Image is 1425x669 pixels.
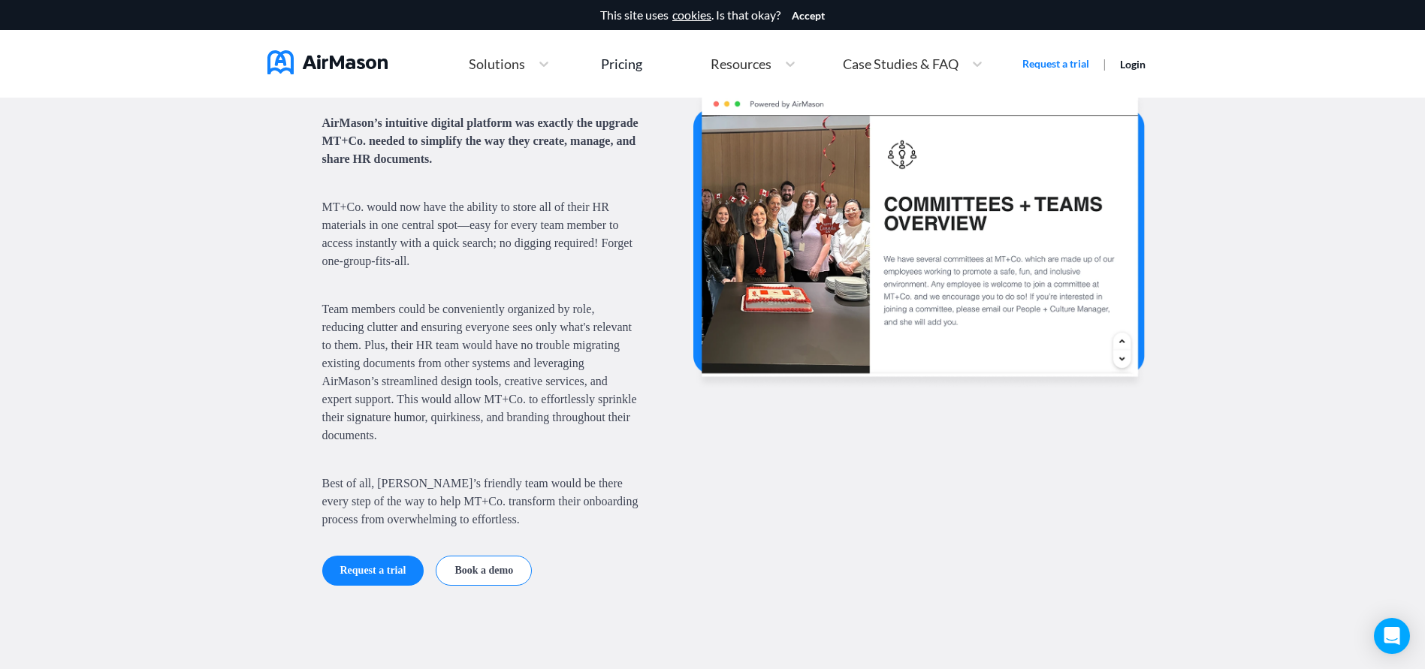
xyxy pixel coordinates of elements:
[436,556,532,586] button: Book a demo
[601,57,642,71] div: Pricing
[792,10,825,22] button: Accept cookies
[843,57,959,71] span: Case Studies & FAQ
[322,114,639,168] b: AirMason’s intuitive digital platform was exactly the upgrade MT+Co. needed to simplify the way t...
[1022,56,1089,71] a: Request a trial
[322,475,639,529] span: Best of all, [PERSON_NAME]’s friendly team would be there every step of the way to help MT+Co. tr...
[469,57,525,71] span: Solutions
[267,50,388,74] img: AirMason Logo
[693,90,1146,390] img: bg3
[322,198,639,270] span: MT+Co. would now have the ability to store all of their HR materials in one central spot—easy for...
[322,556,424,586] button: Request a trial
[672,8,711,22] a: cookies
[1374,618,1410,654] div: Open Intercom Messenger
[1103,56,1106,71] span: |
[711,57,771,71] span: Resources
[601,50,642,77] a: Pricing
[1120,58,1146,71] a: Login
[322,300,639,444] span: Team members could be conveniently organized by role, reducing clutter and ensuring everyone sees...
